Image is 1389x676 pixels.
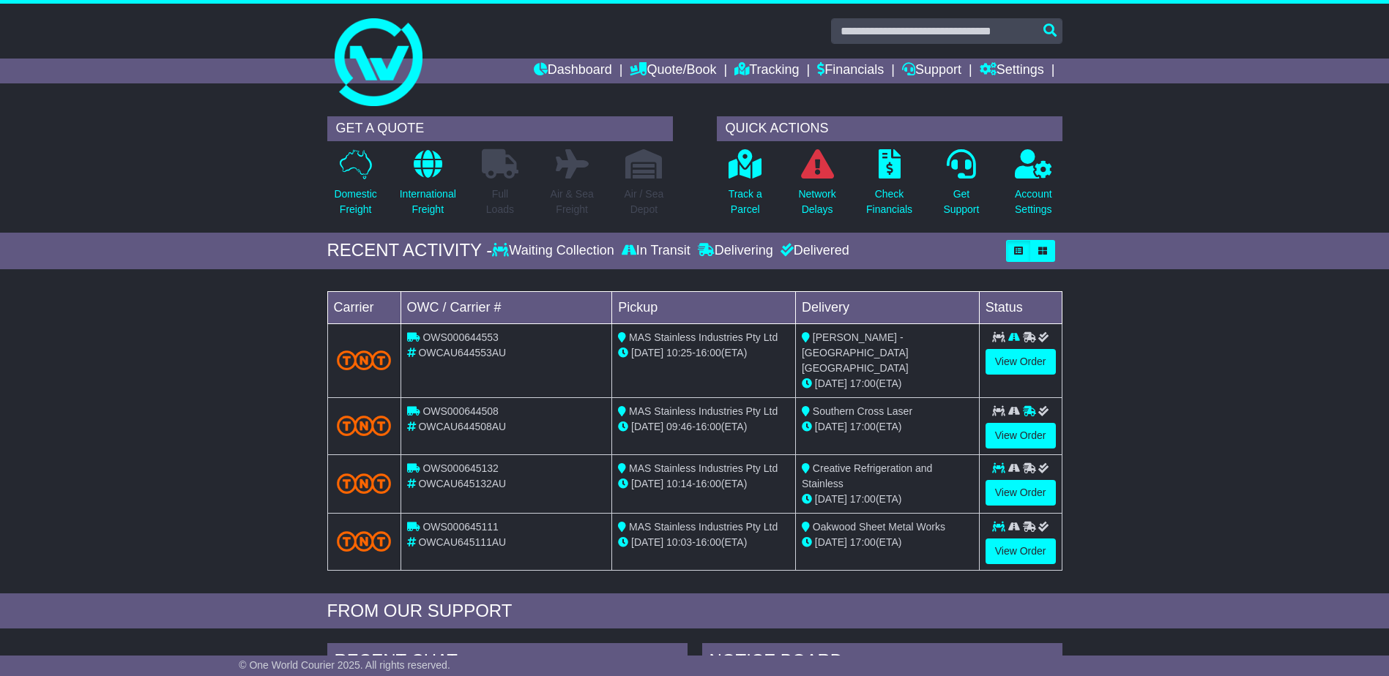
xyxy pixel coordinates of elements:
div: Delivering [694,243,777,259]
span: 16:00 [696,536,721,548]
span: Creative Refrigeration and Stainless [802,462,932,489]
p: Check Financials [866,187,912,217]
a: InternationalFreight [399,149,457,225]
span: [DATE] [815,421,847,432]
span: MAS Stainless Industries Pty Ltd [629,462,778,474]
span: OWCAU644553AU [418,347,506,358]
td: OWC / Carrier # [401,291,612,323]
span: OWCAU644508AU [418,421,506,432]
span: OWS000645111 [422,521,499,533]
div: (ETA) [802,419,973,435]
span: 17:00 [850,421,876,432]
div: RECENT ACTIVITY - [327,240,493,261]
span: MAS Stainless Industries Pty Ltd [629,331,778,343]
span: 16:00 [696,347,721,358]
div: - (ETA) [618,476,789,492]
p: Air / Sea Depot [625,187,664,217]
span: [DATE] [815,536,847,548]
div: (ETA) [802,535,973,550]
span: 16:00 [696,421,721,432]
span: 10:03 [666,536,692,548]
span: [PERSON_NAME] - [GEOGRAPHIC_DATA] [GEOGRAPHIC_DATA] [802,331,909,374]
span: 16:00 [696,478,721,489]
img: TNT_Domestic.png [337,531,392,551]
span: Oakwood Sheet Metal Works [813,521,945,533]
a: AccountSettings [1014,149,1053,225]
p: Get Support [943,187,979,217]
span: OWCAU645111AU [418,536,506,548]
a: View Order [986,349,1056,375]
div: - (ETA) [618,535,789,550]
span: 17:00 [850,378,876,389]
span: 17:00 [850,493,876,505]
span: 10:25 [666,347,692,358]
a: DomesticFreight [333,149,377,225]
p: Network Delays [798,187,835,217]
span: [DATE] [631,536,663,548]
span: [DATE] [815,378,847,389]
p: Domestic Freight [334,187,376,217]
a: View Order [986,423,1056,448]
div: (ETA) [802,492,973,507]
span: [DATE] [815,493,847,505]
img: TNT_Domestic.png [337,350,392,370]
div: - (ETA) [618,419,789,435]
span: [DATE] [631,347,663,358]
p: International Freight [400,187,456,217]
img: TNT_Domestic.png [337,473,392,493]
span: OWS000644553 [422,331,499,343]
a: Financials [817,59,884,83]
p: Account Settings [1015,187,1052,217]
div: GET A QUOTE [327,116,673,141]
span: OWS000645132 [422,462,499,474]
p: Full Loads [482,187,518,217]
span: Southern Cross Laser [813,405,912,417]
a: Tracking [734,59,799,83]
p: Air & Sea Freight [551,187,594,217]
span: OWS000644508 [422,405,499,417]
a: GetSupport [942,149,980,225]
td: Delivery [795,291,979,323]
td: Carrier [327,291,401,323]
div: - (ETA) [618,345,789,361]
div: FROM OUR SUPPORT [327,601,1062,622]
img: TNT_Domestic.png [337,416,392,435]
span: MAS Stainless Industries Pty Ltd [629,405,778,417]
a: CheckFinancials [865,149,913,225]
span: © One World Courier 2025. All rights reserved. [239,659,450,671]
span: 09:46 [666,421,692,432]
a: Settings [980,59,1044,83]
span: MAS Stainless Industries Pty Ltd [629,521,778,533]
span: [DATE] [631,421,663,432]
a: View Order [986,538,1056,564]
span: [DATE] [631,478,663,489]
span: 17:00 [850,536,876,548]
td: Pickup [612,291,796,323]
div: Delivered [777,243,849,259]
div: Waiting Collection [492,243,617,259]
div: (ETA) [802,376,973,391]
a: Track aParcel [728,149,763,225]
a: NetworkDelays [797,149,836,225]
a: Support [902,59,961,83]
td: Status [979,291,1062,323]
a: Dashboard [534,59,612,83]
div: In Transit [618,243,694,259]
span: OWCAU645132AU [418,478,506,489]
span: 10:14 [666,478,692,489]
a: Quote/Book [630,59,716,83]
div: QUICK ACTIONS [717,116,1062,141]
p: Track a Parcel [729,187,762,217]
a: View Order [986,480,1056,506]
